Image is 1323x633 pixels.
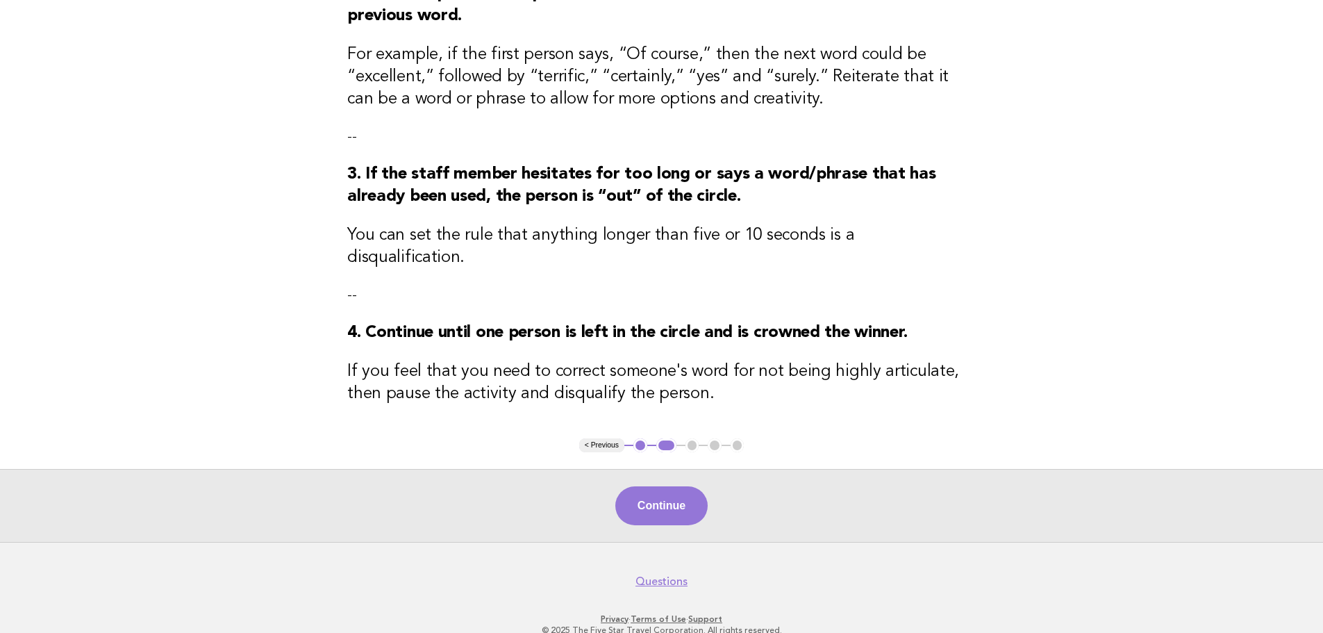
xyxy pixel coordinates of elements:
h3: If you feel that you need to correct someone's word for not being highly articulate, then pause t... [347,361,976,405]
strong: 4. Continue until one person is left in the circle and is crowned the winner. [347,324,908,341]
button: < Previous [579,438,624,452]
button: 1 [633,438,647,452]
button: Continue [615,486,708,525]
p: · · [237,614,1087,625]
h3: For example, if the first person says, “Of course,” then the next word could be “excellent,” foll... [347,44,976,110]
strong: 3. If the staff member hesitates for too long or says a word/phrase that has already been used, t... [347,166,935,205]
a: Privacy [601,614,629,624]
a: Support [688,614,722,624]
a: Questions [635,575,688,589]
h3: You can set the rule that anything longer than five or 10 seconds is a disqualification. [347,224,976,269]
p: -- [347,127,976,147]
p: -- [347,286,976,305]
button: 2 [656,438,676,452]
a: Terms of Use [631,614,686,624]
